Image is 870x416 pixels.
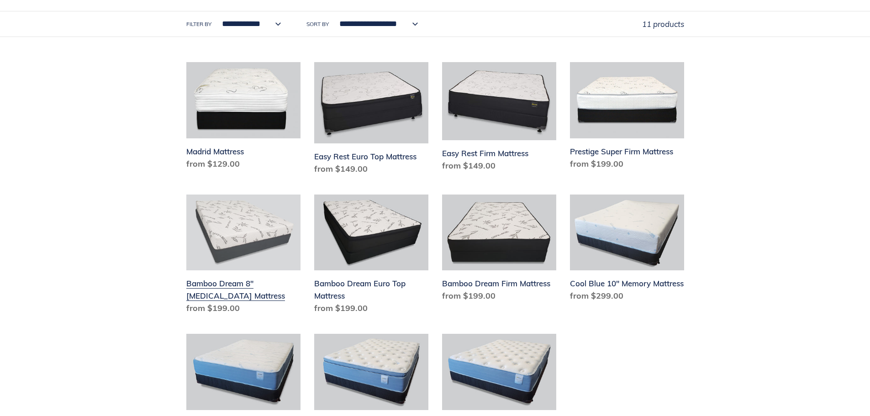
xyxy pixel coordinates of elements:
[442,62,556,175] a: Easy Rest Firm Mattress
[442,195,556,306] a: Bamboo Dream Firm Mattress
[314,195,428,318] a: Bamboo Dream Euro Top Mattress
[642,19,684,29] span: 11 products
[570,195,684,306] a: Cool Blue 10" Memory Mattress
[570,62,684,174] a: Prestige Super Firm Mattress
[306,20,329,28] label: Sort by
[186,20,211,28] label: Filter by
[186,195,301,318] a: Bamboo Dream 8" Memory Foam Mattress
[314,62,428,179] a: Easy Rest Euro Top Mattress
[186,62,301,174] a: Madrid Mattress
